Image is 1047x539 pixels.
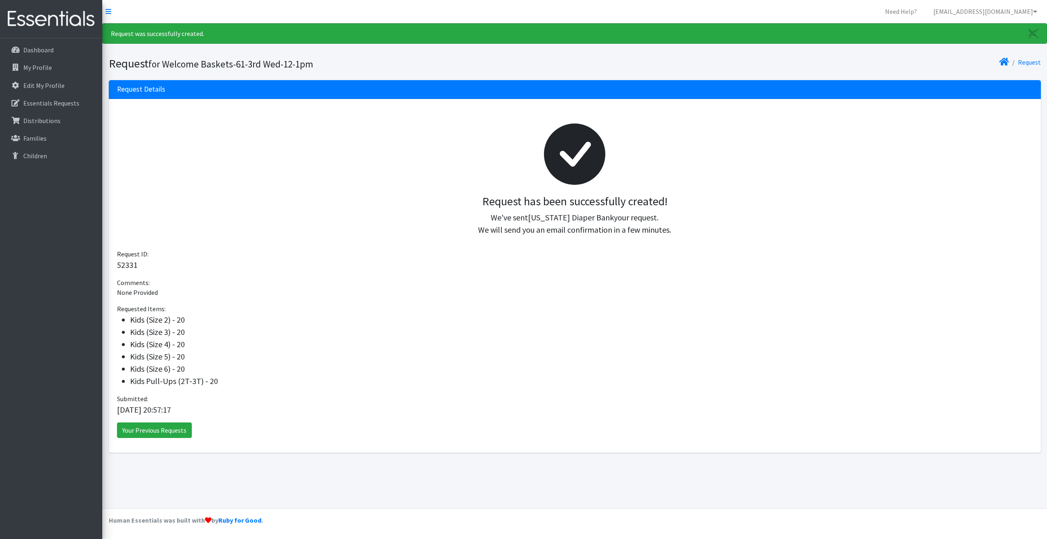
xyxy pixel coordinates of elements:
span: Requested Items: [117,305,166,313]
small: for Welcome Baskets-61-3rd Wed-12-1pm [148,58,313,70]
a: Your Previous Requests [117,422,192,438]
li: Kids (Size 5) - 20 [130,350,1033,363]
li: Kids (Size 2) - 20 [130,314,1033,326]
p: Children [23,152,47,160]
p: We've sent your request. We will send you an email confirmation in a few minutes. [124,211,1026,236]
p: Edit My Profile [23,81,65,90]
a: [EMAIL_ADDRESS][DOMAIN_NAME] [927,3,1044,20]
a: Ruby for Good [218,516,261,524]
li: Kids Pull-Ups (2T-3T) - 20 [130,375,1033,387]
a: Distributions [3,112,99,129]
h1: Request [109,56,572,71]
span: Comments: [117,278,150,287]
a: Close [1020,24,1047,43]
p: My Profile [23,63,52,72]
p: Essentials Requests [23,99,79,107]
a: Dashboard [3,42,99,58]
a: Essentials Requests [3,95,99,111]
li: Kids (Size 4) - 20 [130,338,1033,350]
div: Request was successfully created. [102,23,1047,44]
strong: Human Essentials was built with by . [109,516,263,524]
h3: Request has been successfully created! [124,195,1026,209]
p: 52331 [117,259,1033,271]
p: Families [23,134,47,142]
a: Need Help? [878,3,923,20]
img: HumanEssentials [3,5,99,33]
p: Dashboard [23,46,54,54]
a: Children [3,148,99,164]
p: [DATE] 20:57:17 [117,404,1033,416]
a: My Profile [3,59,99,76]
li: Kids (Size 6) - 20 [130,363,1033,375]
a: Edit My Profile [3,77,99,94]
span: Request ID: [117,250,148,258]
span: Submitted: [117,395,148,403]
li: Kids (Size 3) - 20 [130,326,1033,338]
a: Request [1018,58,1041,66]
a: Families [3,130,99,146]
span: None Provided [117,288,158,296]
span: [US_STATE] Diaper Bank [528,212,614,222]
h3: Request Details [117,85,165,94]
p: Distributions [23,117,61,125]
